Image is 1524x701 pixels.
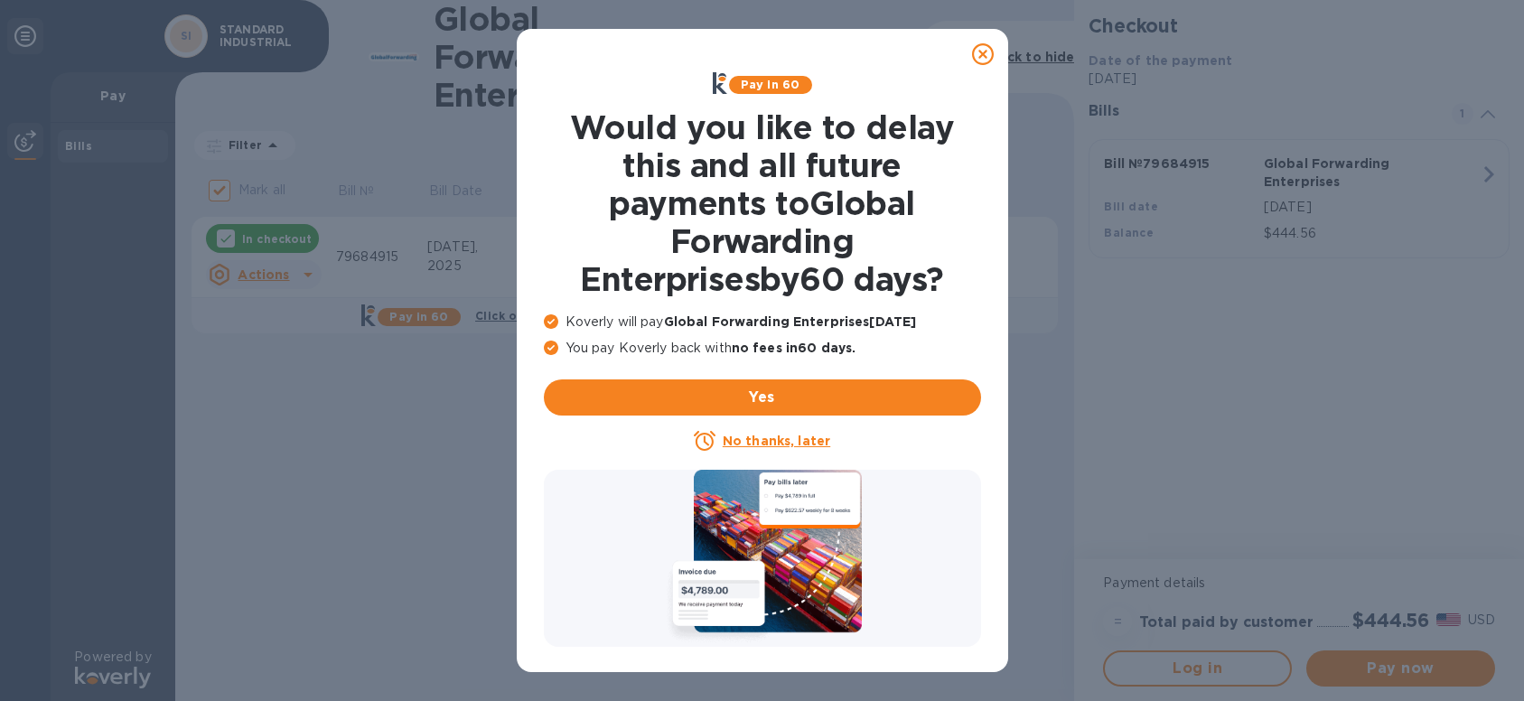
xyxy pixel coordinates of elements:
span: Yes [558,387,967,408]
p: You pay Koverly back with [544,339,981,358]
u: No thanks, later [723,434,830,448]
b: no fees in 60 days . [732,341,855,355]
button: Yes [544,379,981,416]
h1: Would you like to delay this and all future payments to Global Forwarding Enterprises by 60 days ? [544,108,981,298]
p: Koverly will pay [544,313,981,332]
b: Pay in 60 [741,78,799,91]
b: Global Forwarding Enterprises [DATE] [664,314,917,329]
